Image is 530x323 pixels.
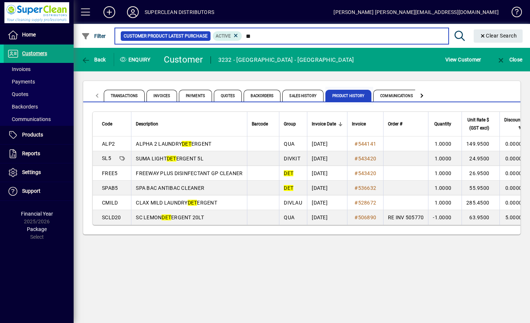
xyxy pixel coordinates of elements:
[4,126,74,144] a: Products
[445,54,481,65] span: View Customer
[7,116,51,122] span: Communications
[136,170,243,176] span: FREEWAY PLUS DISINFECTANT GP CLEANER
[81,33,106,39] span: Filter
[428,151,462,166] td: 1.0000
[284,170,293,176] em: DET
[284,185,293,191] em: DET
[307,181,347,195] td: [DATE]
[22,132,43,138] span: Products
[145,6,214,18] div: SUPERCLEAN DISTRIBUTORS
[214,90,242,102] span: Quotes
[462,136,499,151] td: 149.9500
[4,182,74,200] a: Support
[462,151,499,166] td: 24.9500
[352,169,379,177] a: #543420
[74,53,114,66] app-page-header-button: Back
[4,113,74,125] a: Communications
[489,53,530,66] app-page-header-button: Close enquiry
[354,170,358,176] span: #
[358,170,377,176] span: 543420
[433,120,458,128] div: Quantity
[146,90,177,102] span: Invoices
[284,120,303,128] div: Group
[7,79,35,85] span: Payments
[358,214,377,220] span: 506890
[352,184,379,192] a: #536632
[22,150,40,156] span: Reports
[7,104,38,110] span: Backorders
[428,181,462,195] td: 1.0000
[434,120,451,128] span: Quantity
[182,141,191,147] em: DET
[466,116,496,132] div: Unit Rate $ (GST excl)
[102,155,111,161] span: SL5
[102,200,118,206] span: CMILD
[462,210,499,225] td: 63.9500
[136,120,243,128] div: Description
[22,188,40,194] span: Support
[81,57,106,63] span: Back
[352,155,379,163] a: #543420
[474,29,523,43] button: Clear
[21,211,53,217] span: Financial Year
[4,88,74,100] a: Quotes
[27,226,47,232] span: Package
[136,200,217,206] span: CLAX MILD LAUNDRY ERGENT
[428,166,462,181] td: 1.0000
[284,156,300,161] span: DIVKIT
[388,120,424,128] div: Order #
[22,50,47,56] span: Customers
[388,120,402,128] span: Order #
[466,116,489,132] span: Unit Rate $ (GST excl)
[495,53,524,66] button: Close
[354,214,358,220] span: #
[497,57,522,63] span: Close
[4,26,74,44] a: Home
[136,214,204,220] span: SC LEMON ERGENT 20LT
[352,199,379,207] a: #528672
[79,53,108,66] button: Back
[4,75,74,88] a: Payments
[444,53,483,66] button: View Customer
[284,120,296,128] span: Group
[504,116,529,132] div: Discount %
[354,156,358,161] span: #
[98,6,121,19] button: Add
[102,170,117,176] span: FREE5
[124,32,208,40] span: Customer Product Latest Purchase
[307,166,347,181] td: [DATE]
[358,185,377,191] span: 536632
[114,54,158,65] div: Enquiry
[252,120,275,128] div: Barcode
[352,140,379,148] a: #544141
[428,195,462,210] td: 1.0000
[4,63,74,75] a: Invoices
[102,141,115,147] span: ALP2
[358,200,377,206] span: 528672
[307,210,347,225] td: [DATE]
[462,181,499,195] td: 55.9500
[136,185,204,191] span: SPA BAC ANTIBAC CLEANER
[4,145,74,163] a: Reports
[218,54,354,66] div: 3232 - [GEOGRAPHIC_DATA] - [GEOGRAPHIC_DATA]
[252,120,268,128] span: Barcode
[244,90,280,102] span: Backorders
[284,214,294,220] span: QUA
[428,136,462,151] td: 1.0000
[383,210,428,225] td: RE INV 505770
[102,214,121,220] span: SCLD20
[162,214,171,220] em: DET
[480,33,517,39] span: Clear Search
[104,90,145,102] span: Transactions
[358,141,377,147] span: 544141
[136,120,158,128] span: Description
[428,210,462,225] td: -1.0000
[179,90,212,102] span: Payments
[462,166,499,181] td: 26.9500
[167,156,176,161] em: DET
[79,29,108,43] button: Filter
[4,100,74,113] a: Backorders
[216,33,231,39] span: Active
[307,195,347,210] td: [DATE]
[213,31,242,41] mat-chip: Product Activation Status: Active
